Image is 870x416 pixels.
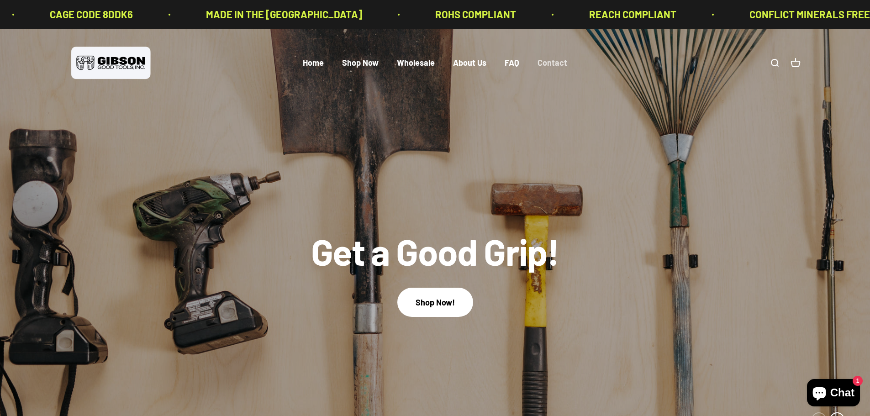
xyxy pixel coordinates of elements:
[586,6,674,22] p: REACH COMPLIANT
[538,58,567,68] a: Contact
[311,229,559,273] split-lines: Get a Good Grip!
[47,6,130,22] p: CAGE CODE 8DDK6
[505,58,519,68] a: FAQ
[397,288,473,316] a: Shop Now!
[747,6,867,22] p: CONFLICT MINERALS FREE
[342,58,379,68] a: Shop Now
[303,58,324,68] a: Home
[432,6,513,22] p: ROHS COMPLIANT
[203,6,359,22] p: MADE IN THE [GEOGRAPHIC_DATA]
[804,379,863,409] inbox-online-store-chat: Shopify online store chat
[397,58,435,68] a: Wholesale
[453,58,486,68] a: About Us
